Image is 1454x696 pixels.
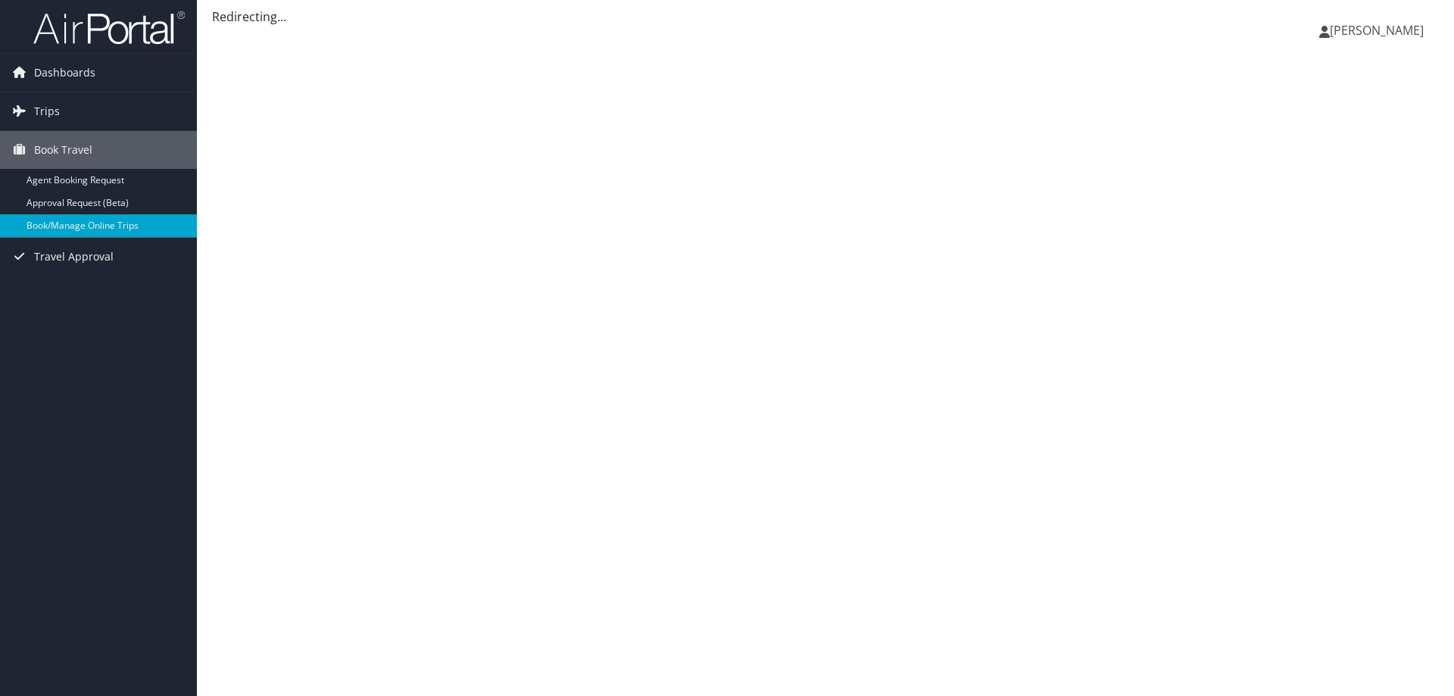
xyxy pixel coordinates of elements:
[34,238,114,276] span: Travel Approval
[33,10,185,45] img: airportal-logo.png
[34,54,95,92] span: Dashboards
[34,92,60,130] span: Trips
[1330,22,1424,39] span: [PERSON_NAME]
[212,8,1439,26] div: Redirecting...
[34,131,92,169] span: Book Travel
[1319,8,1439,53] a: [PERSON_NAME]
